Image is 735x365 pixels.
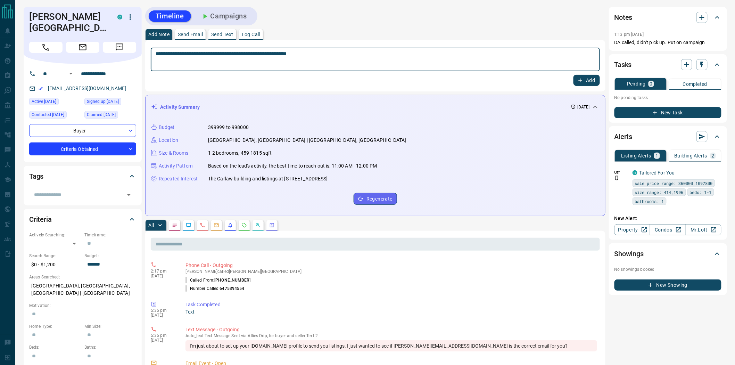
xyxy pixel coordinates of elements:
div: Criteria [29,211,136,228]
p: [DATE] [151,313,175,318]
p: [GEOGRAPHIC_DATA], [GEOGRAPHIC_DATA] | [GEOGRAPHIC_DATA], [GEOGRAPHIC_DATA] [208,137,406,144]
p: [PERSON_NAME] called [PERSON_NAME][GEOGRAPHIC_DATA] [185,269,597,274]
p: 5:35 pm [151,333,175,338]
span: Contacted [DATE] [32,111,64,118]
p: Listing Alerts [621,153,652,158]
p: Off [614,169,628,176]
p: [DATE] [577,104,590,110]
p: 0 [650,81,653,86]
p: Budget: [84,253,136,259]
span: Message [103,42,136,53]
p: 399999 to 998000 [208,124,249,131]
div: I'm just about to set up your [DOMAIN_NAME] profile to send you listings. I just wanted to see if... [185,340,597,351]
p: Actively Searching: [29,232,81,238]
p: No showings booked [614,266,721,273]
svg: Push Notification Only [614,176,619,180]
h2: Criteria [29,214,52,225]
p: Motivation: [29,302,136,309]
p: DA called, didn't pick up. Put on campaign [614,39,721,46]
p: Based on the lead's activity, the best time to reach out is: 11:00 AM - 12:00 PM [208,162,377,170]
p: Search Range: [29,253,81,259]
span: auto_text [185,333,204,338]
div: Tags [29,168,136,185]
button: New Showing [614,279,721,291]
p: Number Called: [185,285,245,292]
p: Building Alerts [675,153,708,158]
button: Campaigns [194,10,254,22]
svg: Lead Browsing Activity [186,222,191,228]
svg: Email Verified [38,86,43,91]
p: Repeated Interest [159,175,198,182]
p: [GEOGRAPHIC_DATA], [GEOGRAPHIC_DATA], [GEOGRAPHIC_DATA] | [GEOGRAPHIC_DATA] [29,280,136,299]
span: Signed up [DATE] [87,98,119,105]
div: Wed Aug 13 2025 [29,111,81,121]
div: Buyer [29,124,136,137]
p: 2:17 pm [151,269,175,274]
p: Called From: [185,277,250,283]
button: New Task [614,107,721,118]
div: Wed Aug 06 2025 [29,98,81,107]
div: condos.ca [117,15,122,19]
p: Beds: [29,344,81,350]
p: Min Size: [84,323,136,330]
svg: Emails [214,222,219,228]
p: Areas Searched: [29,274,136,280]
span: Active [DATE] [32,98,56,105]
p: Pending [627,81,646,86]
h1: [PERSON_NAME][GEOGRAPHIC_DATA] [29,11,107,33]
h2: Showings [614,248,644,259]
p: The Carlaw building and listings at [STREET_ADDRESS] [208,175,328,182]
p: Log Call [242,32,260,37]
a: Property [614,224,650,235]
div: condos.ca [633,170,637,175]
div: Showings [614,245,721,262]
span: sale price range: 360000,1097800 [635,180,713,187]
p: All [148,223,154,228]
p: 1:13 pm [DATE] [614,32,644,37]
h2: Tags [29,171,43,182]
button: Open [124,190,134,200]
h2: Tasks [614,59,632,70]
button: Timeline [149,10,191,22]
p: 1-2 bedrooms, 459-1815 sqft [208,149,272,157]
span: Claimed [DATE] [87,111,116,118]
p: Location [159,137,178,144]
p: 2 [712,153,715,158]
p: 1 [655,153,658,158]
p: Task Completed [185,301,597,308]
p: Add Note [148,32,170,37]
p: Home Type: [29,323,81,330]
svg: Notes [172,222,177,228]
span: beds: 1-1 [690,189,712,196]
p: $0 - $1,200 [29,259,81,270]
span: Email [66,42,99,53]
p: Activity Summary [160,104,200,111]
p: [DATE] [151,338,175,343]
div: Criteria Obtained [29,143,136,155]
p: New Alert: [614,215,721,222]
p: Timeframe: [84,232,136,238]
svg: Listing Alerts [228,222,233,228]
p: Send Text [211,32,233,37]
a: Condos [650,224,686,235]
div: Notes [614,9,721,26]
div: Tasks [614,56,721,73]
p: Activity Pattern [159,162,193,170]
span: 6475394554 [220,286,245,291]
p: Text Message Sent via Allies Drip, for buyer and seller Text 2 [185,333,597,338]
span: size range: 414,1996 [635,189,684,196]
svg: Calls [200,222,205,228]
div: Activity Summary[DATE] [151,101,600,114]
p: Size & Rooms [159,149,189,157]
span: Call [29,42,63,53]
div: Alerts [614,128,721,145]
p: Completed [683,82,708,87]
a: Tailored For You [639,170,675,176]
a: [EMAIL_ADDRESS][DOMAIN_NAME] [48,86,126,91]
p: 5:35 pm [151,308,175,313]
svg: Requests [241,222,247,228]
p: Phone Call - Outgoing [185,262,597,269]
div: Thu Nov 29 2018 [84,111,136,121]
p: Budget [159,124,175,131]
p: Text [185,308,597,316]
